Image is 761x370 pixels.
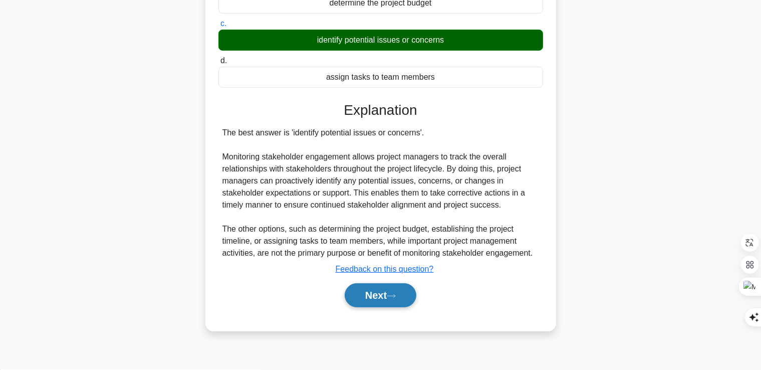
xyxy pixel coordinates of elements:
div: The best answer is 'identify potential issues or concerns'. Monitoring stakeholder engagement all... [222,127,539,259]
span: c. [220,19,226,28]
div: identify potential issues or concerns [218,30,543,51]
h3: Explanation [224,102,537,119]
div: assign tasks to team members [218,67,543,88]
a: Feedback on this question? [336,265,434,273]
button: Next [345,283,416,307]
span: d. [220,56,227,65]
